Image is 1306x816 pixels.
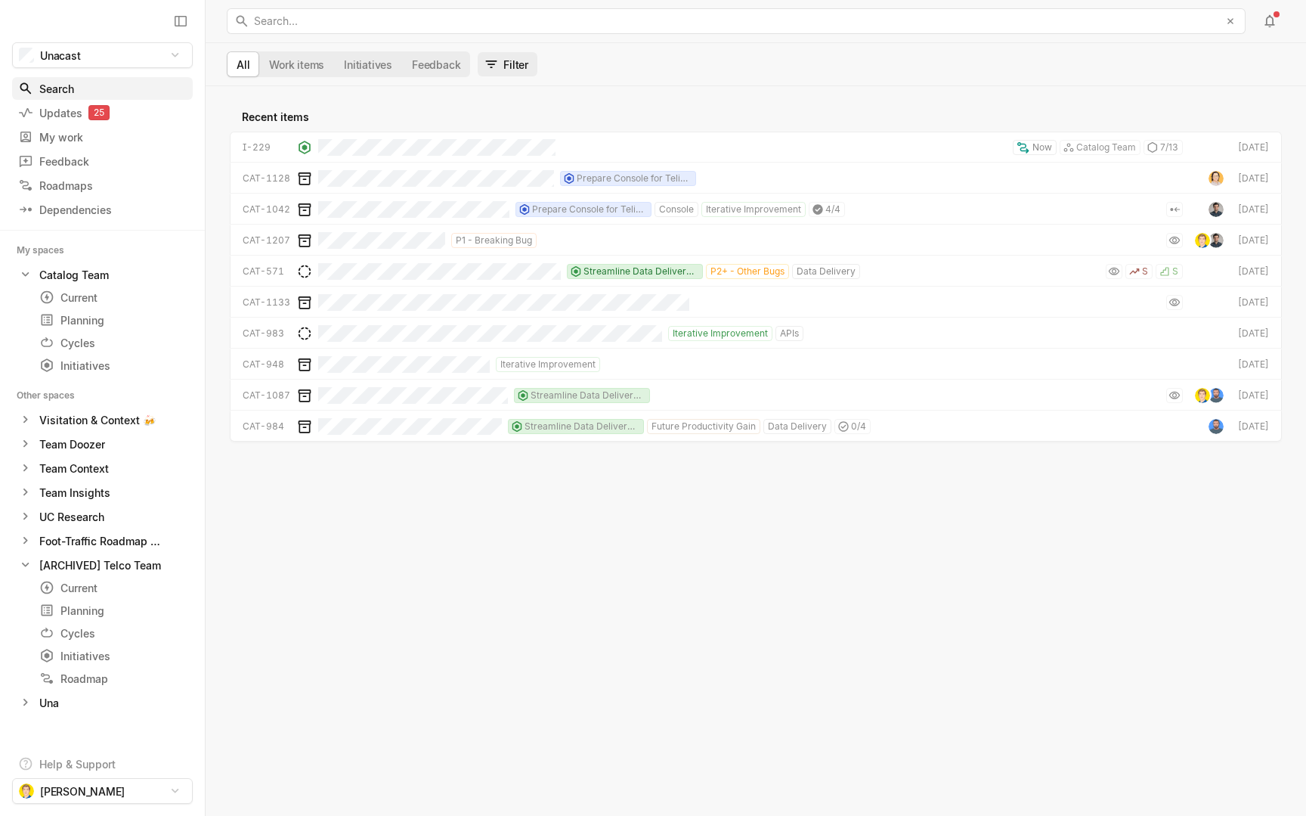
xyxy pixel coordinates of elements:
[1144,140,1183,155] div: 7 / 13
[1142,265,1148,278] span: S
[33,287,193,308] a: Current
[88,105,110,120] div: 25
[243,141,291,154] div: I-229
[402,52,470,76] button: Feedback
[525,420,639,433] span: Streamline Data Delivery Management Process
[33,645,193,666] a: Initiatives
[243,296,291,309] div: CAT-1133
[1209,233,1224,248] img: TQ25LT4F4-U02902A3DU7-f45b52bf8f22-512.jpg
[230,318,1282,349] a: CAT-983Iterative ImprovementAPIs[DATE]
[39,335,166,351] div: Cycles
[500,358,596,371] span: Iterative Improvement
[243,265,291,278] div: CAT-571
[39,695,59,711] div: Una
[19,783,34,799] img: Vemund%20Refnin.jpg
[18,81,187,97] div: Search
[706,203,801,216] span: Iterative Improvement
[12,692,193,713] a: Una
[39,436,105,452] div: Team Doozer
[1236,172,1269,185] div: [DATE]
[243,172,291,185] div: CAT-1128
[12,506,193,527] a: UC Research
[243,358,291,371] div: CAT-948
[478,52,537,76] button: Filter
[1236,265,1269,278] div: [DATE]
[39,625,166,641] div: Cycles
[825,203,840,216] span: 4 / 4
[456,234,532,247] span: P1 - Breaking Bug
[39,671,187,687] div: Roadmap
[33,600,193,621] a: Planning
[230,132,1282,163] a: I-229NowCatalog Team7/13[DATE]
[18,105,187,121] div: Updates
[12,530,193,551] a: Foot-Traffic Roadmap (Draft)
[797,265,856,278] span: Data Delivery
[851,420,866,433] span: 0 / 4
[780,327,799,340] span: APIs
[12,77,193,100] a: Search
[230,101,1282,132] div: Recent items
[1032,141,1052,154] span: Now
[12,198,193,221] a: Dependencies
[230,349,1282,380] a: CAT-948Iterative Improvement[DATE]
[768,420,827,433] span: Data Delivery
[1195,233,1210,248] img: Vemund%20Refnin.jpg
[651,420,756,433] span: Future Productivity Gain
[33,577,193,598] a: Current
[12,482,193,503] div: Team Insights
[17,243,82,258] div: My spaces
[1172,265,1178,278] span: S
[39,267,109,283] div: Catalog Team
[531,389,645,402] span: Streamline Data Delivery Management Process
[227,51,259,77] button: All
[39,358,187,374] div: Initiatives
[12,409,193,430] a: Visitation & Context 🍻
[39,603,187,619] div: Planning
[12,101,193,124] a: Updates25
[1236,141,1269,154] div: [DATE]
[230,287,1282,318] a: CAT-1133[DATE]
[1236,296,1269,309] div: [DATE]
[39,509,104,525] div: UC Research
[243,327,291,340] div: CAT-983
[33,332,193,353] a: Cycles
[1209,419,1224,434] img: 177-1-4.jpg
[33,355,193,376] a: Initiatives
[18,129,187,145] div: My work
[12,174,193,197] a: Roadmaps
[18,154,187,169] div: Feedback
[243,203,291,216] div: CAT-1042
[39,485,110,501] div: Team Insights
[243,234,291,247] div: CAT-1207
[1209,388,1224,403] img: 177-1-4.jpg
[12,554,193,576] a: [ARCHIVED] Telco Team
[1195,388,1210,403] img: Vemund%20Refnin.jpg
[577,172,692,185] span: Prepare Console for Telia Release
[1236,358,1269,371] div: [DATE]
[230,163,1282,194] a: CAT-1128Prepare Console for Telia Release[DATE]
[12,264,193,285] a: Catalog Team
[230,194,1282,225] a: CAT-1042Prepare Console for Telia ReleaseConsoleIterative Improvement4/4[DATE]
[33,309,193,330] a: Planning
[12,433,193,455] a: Team Doozer
[1209,202,1224,217] img: TQ25LT4F4-U02902A3DU7-f45b52bf8f22-512.jpg
[673,327,768,340] span: Iterative Improvement
[39,756,116,772] div: Help & Support
[12,458,193,479] a: Team Context
[243,389,291,402] div: CAT-1087
[39,290,187,306] div: Current
[230,256,1282,287] a: CAT-571Streamline Data Delivery Management ProcessP2+ - Other BugsData DeliverySS[DATE]
[39,412,156,428] div: Visitation & Context 🍻
[12,150,193,172] a: Feedback
[1076,141,1136,154] span: Catalog Team
[40,48,81,64] span: Unacast
[583,265,698,278] span: Streamline Data Delivery Management Process
[18,178,187,194] div: Roadmaps
[12,42,193,68] button: Unacast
